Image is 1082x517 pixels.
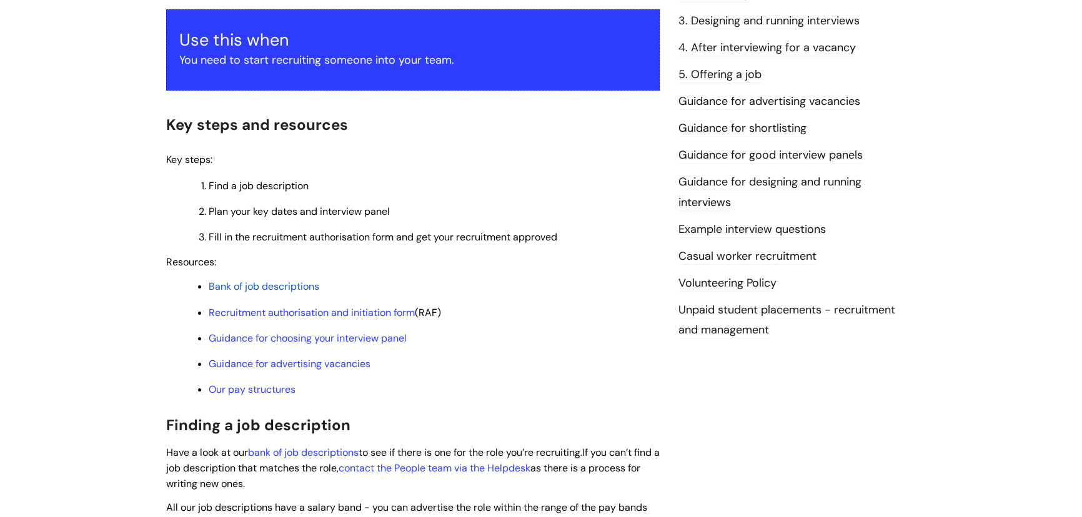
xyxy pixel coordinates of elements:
[678,174,861,210] a: Guidance for designing and running interviews
[339,461,530,475] a: contact the People team via the Helpdesk
[209,332,407,345] a: Guidance for choosing your interview panel
[678,121,807,137] a: Guidance for shortlisting
[209,280,319,293] a: Bank of job descriptions
[166,446,582,459] span: Have a look at our to see if there is one for the role you’re recruiting.
[209,230,557,244] span: Fill in the recruitment authorisation form and get your recruitment approved
[179,30,647,50] h3: Use this when
[209,383,295,396] a: Our pay structures
[678,302,895,338] a: Unpaid student placements - recruitment and management
[678,67,762,83] a: 5. Offering a job
[678,249,816,265] a: Casual worker recruitment
[179,50,647,70] p: You need to start recruiting someone into your team.
[678,147,863,164] a: Guidance for good interview panels
[209,179,309,192] span: Find a job description
[209,205,390,218] span: Plan your key dates and interview panel
[209,306,415,319] a: Recruitment authorisation and initiation form
[166,255,216,268] span: Resources:
[166,446,660,490] span: If you can’t find a job description that matches the role, as there is a process for writing new ...
[166,153,212,166] span: Key steps:
[209,306,660,320] p: (RAF)
[678,275,777,292] a: Volunteering Policy
[678,222,826,238] a: Example interview questions
[678,94,860,110] a: Guidance for advertising vacancies
[678,13,860,29] a: 3. Designing and running interviews
[248,446,359,459] a: bank of job descriptions
[678,40,856,56] a: 4. After interviewing for a vacancy
[166,415,350,435] span: Finding a job description
[209,357,370,370] a: Guidance for advertising vacancies
[166,115,348,134] span: Key steps and resources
